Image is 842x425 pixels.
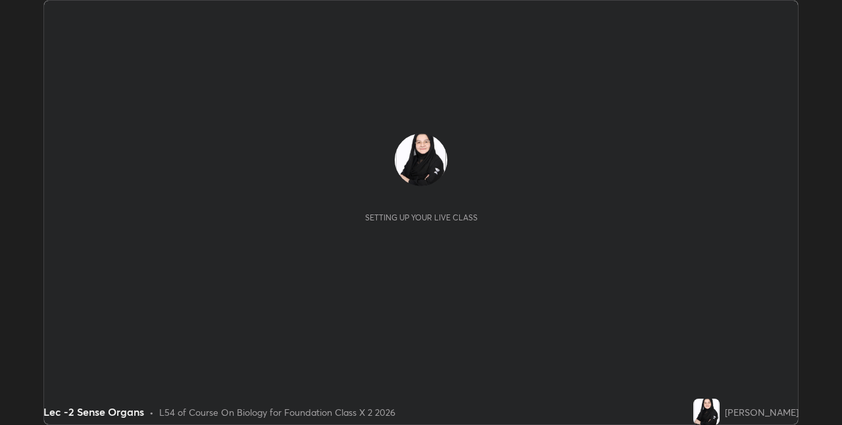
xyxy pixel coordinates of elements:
div: Lec -2 Sense Organs [43,404,144,420]
div: Setting up your live class [365,213,478,222]
div: L54 of Course On Biology for Foundation Class X 2 2026 [159,405,395,419]
div: • [149,405,154,419]
img: 057c7c02de2049eba9048d9a0593b0e0.jpg [693,399,720,425]
div: [PERSON_NAME] [725,405,799,419]
img: 057c7c02de2049eba9048d9a0593b0e0.jpg [395,134,447,186]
